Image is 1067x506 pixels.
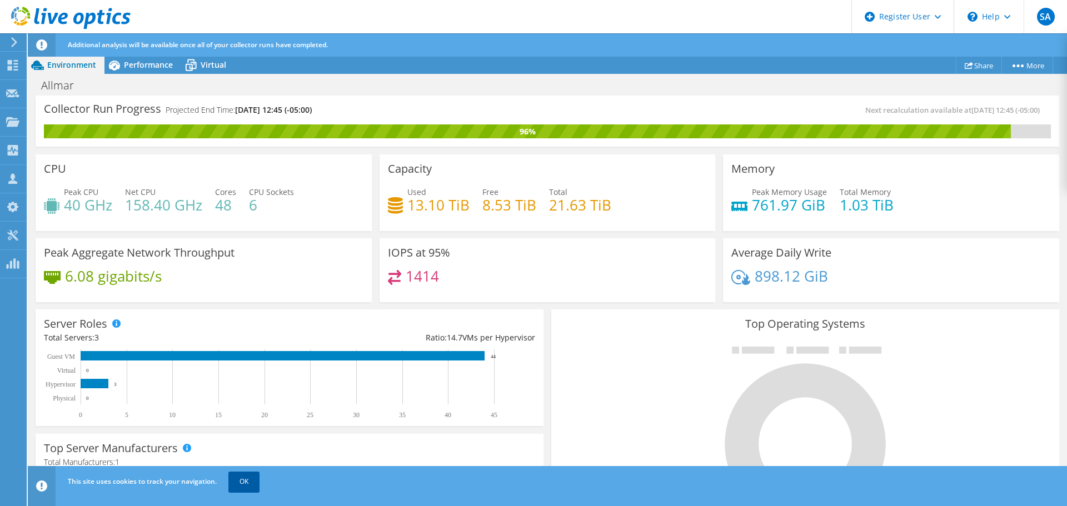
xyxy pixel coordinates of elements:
[491,354,496,359] text: 44
[68,40,328,49] span: Additional analysis will be available once all of your collector runs have completed.
[115,457,119,467] span: 1
[125,199,202,211] h4: 158.40 GHz
[307,411,313,419] text: 25
[235,104,312,115] span: [DATE] 12:45 (-05:00)
[549,187,567,197] span: Total
[840,187,891,197] span: Total Memory
[64,187,98,197] span: Peak CPU
[215,187,236,197] span: Cores
[169,411,176,419] text: 10
[971,105,1040,115] span: [DATE] 12:45 (-05:00)
[752,199,827,211] h4: 761.97 GiB
[94,332,99,343] span: 3
[865,105,1045,115] span: Next recalculation available at
[482,187,498,197] span: Free
[445,411,451,419] text: 40
[968,12,978,22] svg: \n
[388,247,450,259] h3: IOPS at 95%
[44,163,66,175] h3: CPU
[249,199,294,211] h4: 6
[79,411,82,419] text: 0
[86,395,89,401] text: 0
[53,394,76,402] text: Physical
[731,163,775,175] h3: Memory
[114,382,117,387] text: 3
[447,332,462,343] span: 14.7
[261,411,268,419] text: 20
[65,270,162,282] h4: 6.08 gigabits/s
[399,411,406,419] text: 35
[125,411,128,419] text: 5
[86,368,89,373] text: 0
[840,199,894,211] h4: 1.03 TiB
[482,199,536,211] h4: 8.53 TiB
[755,270,828,282] h4: 898.12 GiB
[549,199,611,211] h4: 21.63 TiB
[560,318,1051,330] h3: Top Operating Systems
[125,187,156,197] span: Net CPU
[388,163,432,175] h3: Capacity
[406,270,439,282] h4: 1414
[407,199,470,211] h4: 13.10 TiB
[44,126,1011,138] div: 96%
[956,57,1002,74] a: Share
[44,456,535,468] h4: Total Manufacturers:
[57,367,76,374] text: Virtual
[44,442,178,454] h3: Top Server Manufacturers
[228,472,260,492] a: OK
[44,332,290,344] div: Total Servers:
[249,187,294,197] span: CPU Sockets
[47,59,96,70] span: Environment
[46,380,76,388] text: Hypervisor
[124,59,173,70] span: Performance
[1001,57,1053,74] a: More
[407,187,426,197] span: Used
[215,199,236,211] h4: 48
[353,411,360,419] text: 30
[44,247,235,259] h3: Peak Aggregate Network Throughput
[47,353,75,360] text: Guest VM
[166,104,312,116] h4: Projected End Time:
[68,477,217,486] span: This site uses cookies to track your navigation.
[44,318,107,330] h3: Server Roles
[64,199,112,211] h4: 40 GHz
[290,332,535,344] div: Ratio: VMs per Hypervisor
[36,79,91,92] h1: Allmar
[215,411,222,419] text: 15
[752,187,827,197] span: Peak Memory Usage
[731,247,831,259] h3: Average Daily Write
[491,411,497,419] text: 45
[201,59,226,70] span: Virtual
[1037,8,1055,26] span: SA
